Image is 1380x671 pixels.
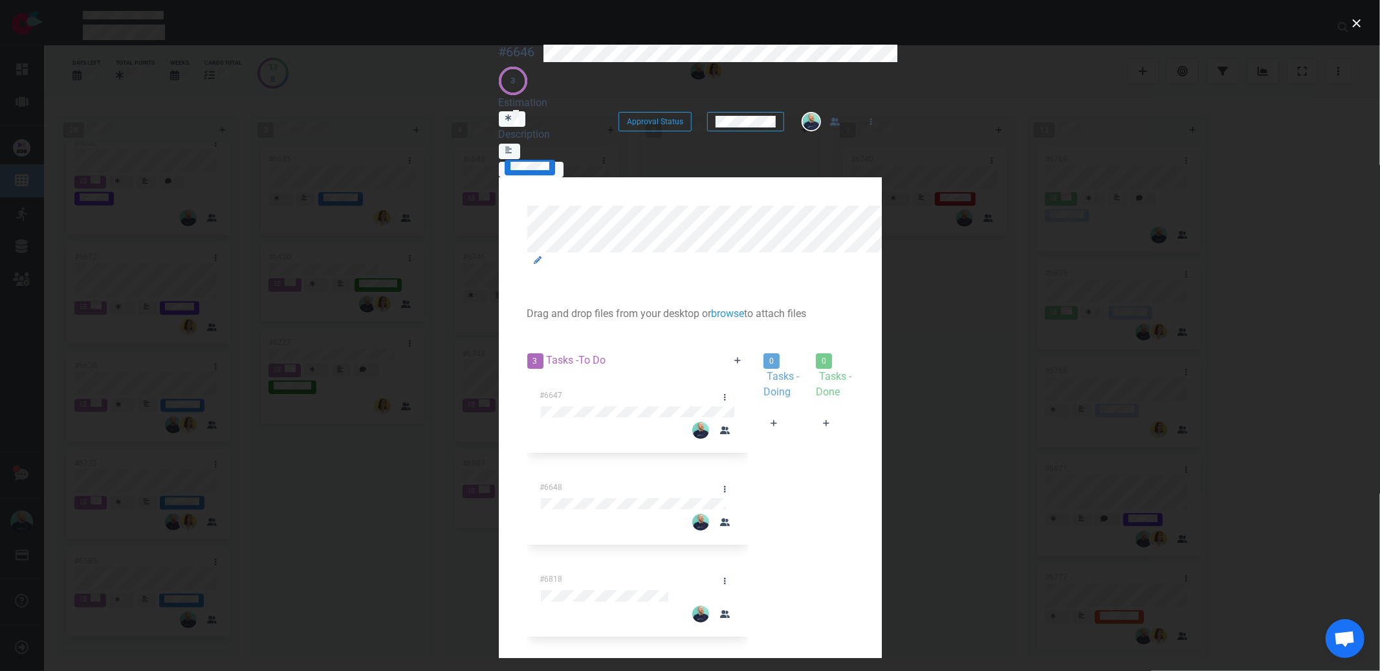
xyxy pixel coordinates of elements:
img: 26 [692,606,709,622]
span: Tasks - To Do [547,354,606,366]
span: 0 [816,353,832,369]
img: 26 [803,113,820,130]
div: #6646 [499,44,535,60]
img: 26 [692,422,709,439]
button: close [1346,13,1367,34]
button: Approval Status [619,112,692,131]
span: #6647 [540,391,563,400]
span: 0 [763,353,780,369]
div: Description [499,127,573,142]
a: browse [712,307,745,320]
div: Estimation [499,95,573,111]
span: Drag and drop files from your desktop or [527,307,712,320]
span: to attach files [745,307,807,320]
div: 3 [510,74,515,87]
img: 26 [692,514,709,531]
span: 3 [527,353,543,369]
span: #6648 [540,483,563,492]
span: Tasks - Done [816,370,851,398]
span: Tasks - Doing [763,370,799,398]
span: #6818 [540,575,563,584]
a: Ouvrir le chat [1326,619,1364,658]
